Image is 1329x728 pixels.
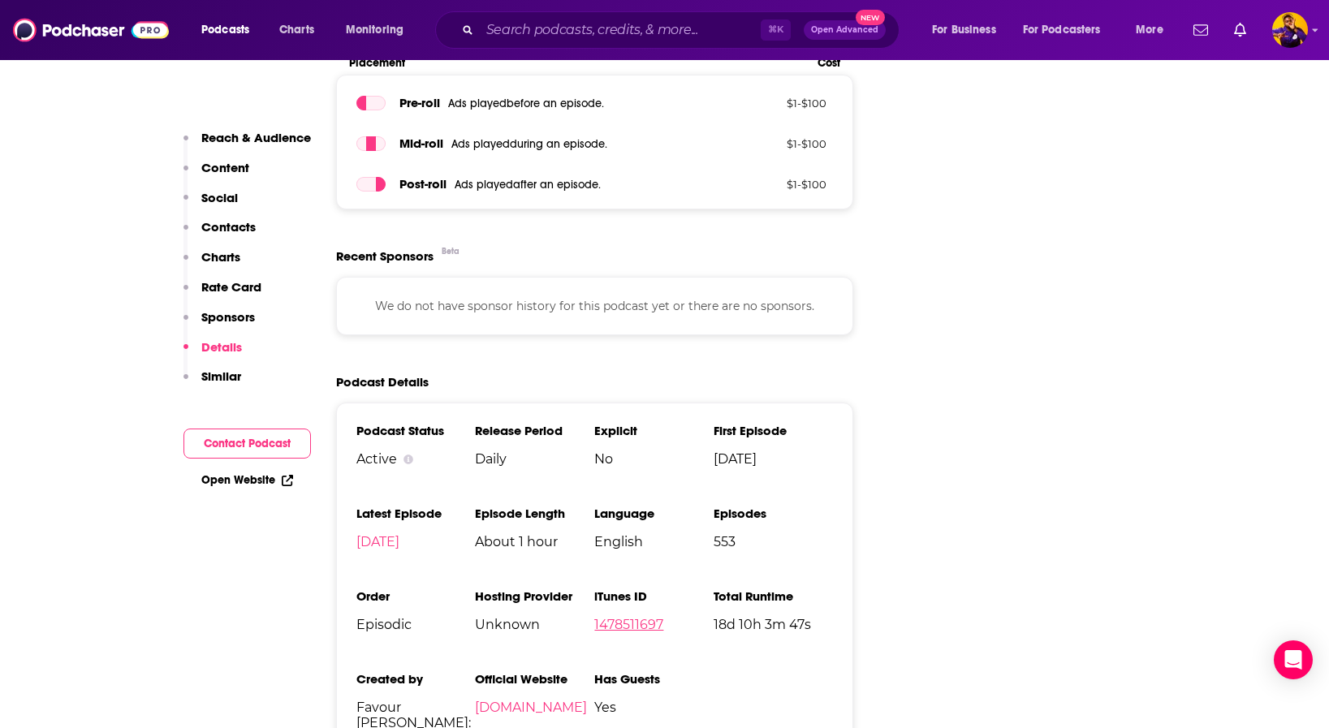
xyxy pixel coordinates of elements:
p: $ 1 - $ 100 [721,178,826,191]
a: Show notifications dropdown [1228,16,1253,44]
h3: iTunes ID [594,588,714,604]
span: About 1 hour [475,534,594,549]
span: [DATE] [714,451,833,467]
span: Podcasts [201,19,249,41]
h3: Official Website [475,671,594,687]
h3: Podcast Status [356,423,476,438]
a: [DOMAIN_NAME] [475,700,587,715]
button: Charts [183,249,240,279]
button: Social [183,190,238,220]
span: Episodic [356,617,476,632]
h3: Has Guests [594,671,714,687]
button: Details [183,339,242,369]
div: Beta [442,246,460,256]
button: Contact Podcast [183,429,311,459]
span: Recent Sponsors [336,248,434,264]
span: Ads played after an episode . [455,178,601,192]
span: 18d 10h 3m 47s [714,617,833,632]
a: Show notifications dropdown [1187,16,1215,44]
button: open menu [190,17,270,43]
span: New [856,10,885,25]
a: Open Website [201,473,293,487]
h3: Episode Length [475,506,594,521]
h3: Order [356,588,476,604]
span: For Business [932,19,996,41]
h3: Episodes [714,506,833,521]
a: Charts [269,17,324,43]
h3: Hosting Provider [475,588,594,604]
span: Placement [349,56,805,70]
h3: First Episode [714,423,833,438]
h3: Created by [356,671,476,687]
span: ⌘ K [761,19,791,41]
img: User Profile [1272,12,1308,48]
p: Details [201,339,242,355]
h3: Explicit [594,423,714,438]
span: For Podcasters [1023,19,1101,41]
button: open menu [1012,17,1124,43]
p: Sponsors [201,309,255,325]
span: Open Advanced [811,26,878,34]
div: Search podcasts, credits, & more... [451,11,915,49]
span: Ads played during an episode . [451,137,607,151]
button: Show profile menu [1272,12,1308,48]
button: Content [183,160,249,190]
span: 553 [714,534,833,549]
p: Social [201,190,238,205]
button: open menu [1124,17,1184,43]
button: Similar [183,368,241,398]
a: [DATE] [356,534,399,549]
h2: Podcast Details [336,374,429,390]
p: Similar [201,368,241,384]
p: $ 1 - $ 100 [721,137,826,150]
span: English [594,534,714,549]
span: Yes [594,700,714,715]
span: Mid -roll [399,136,443,151]
div: Open Intercom Messenger [1274,640,1313,679]
a: 1478511697 [594,617,663,632]
h3: Latest Episode [356,506,476,521]
span: Unknown [475,617,594,632]
span: Charts [279,19,314,41]
button: Open AdvancedNew [804,20,886,40]
span: Logged in as flaevbeatz [1272,12,1308,48]
span: Cost [818,56,840,70]
h3: Release Period [475,423,594,438]
p: We do not have sponsor history for this podcast yet or there are no sponsors. [356,297,834,315]
span: No [594,451,714,467]
h3: Language [594,506,714,521]
span: More [1136,19,1163,41]
input: Search podcasts, credits, & more... [480,17,761,43]
p: Charts [201,249,240,265]
button: open menu [921,17,1016,43]
p: Contacts [201,219,256,235]
p: Content [201,160,249,175]
span: Ads played before an episode . [448,97,604,110]
span: Monitoring [346,19,403,41]
p: $ 1 - $ 100 [721,97,826,110]
p: Rate Card [201,279,261,295]
p: Reach & Audience [201,130,311,145]
button: Contacts [183,219,256,249]
button: open menu [334,17,425,43]
button: Sponsors [183,309,255,339]
button: Reach & Audience [183,130,311,160]
img: Podchaser - Follow, Share and Rate Podcasts [13,15,169,45]
span: Pre -roll [399,95,440,110]
span: Daily [475,451,594,467]
span: Post -roll [399,176,447,192]
div: Active [356,451,476,467]
h3: Total Runtime [714,588,833,604]
button: Rate Card [183,279,261,309]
